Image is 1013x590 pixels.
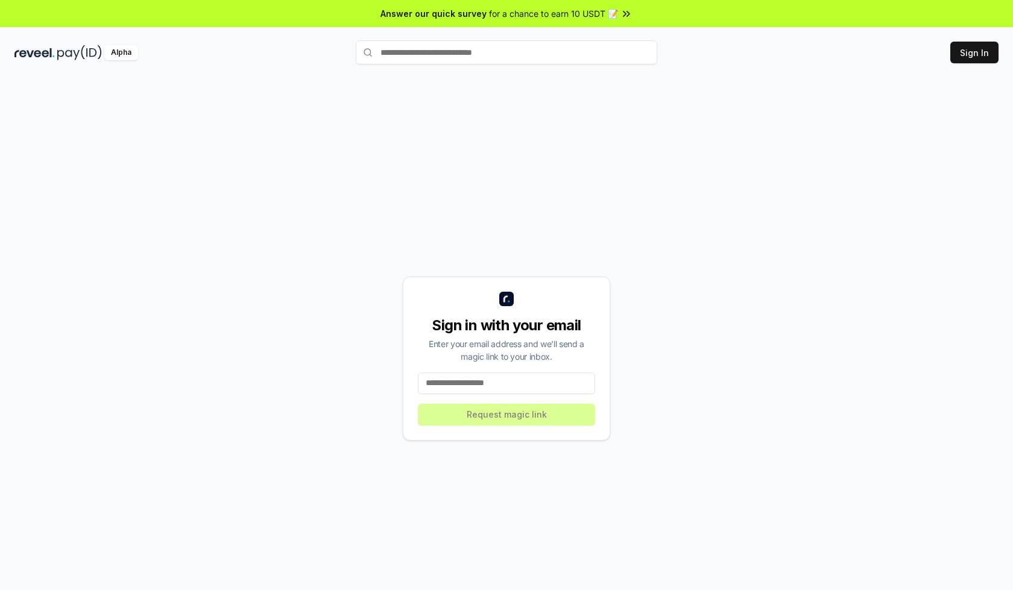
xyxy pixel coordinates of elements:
[950,42,999,63] button: Sign In
[418,316,595,335] div: Sign in with your email
[380,7,487,20] span: Answer our quick survey
[14,45,55,60] img: reveel_dark
[418,337,595,363] div: Enter your email address and we’ll send a magic link to your inbox.
[104,45,138,60] div: Alpha
[489,7,618,20] span: for a chance to earn 10 USDT 📝
[57,45,102,60] img: pay_id
[499,292,514,306] img: logo_small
